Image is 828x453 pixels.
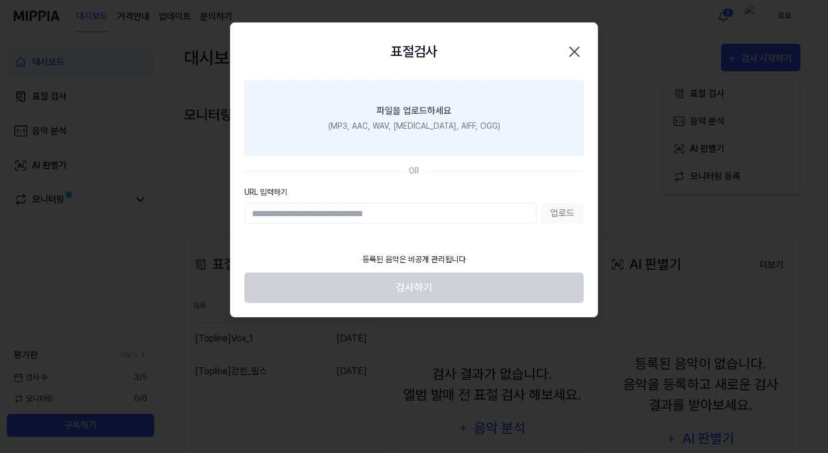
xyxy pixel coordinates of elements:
div: (MP3, AAC, WAV, [MEDICAL_DATA], AIFF, OGG) [328,120,500,132]
h2: 표절검사 [390,41,438,62]
div: 파일을 업로드하세요 [377,104,451,118]
div: OR [409,165,419,177]
label: URL 입력하기 [244,186,584,198]
div: 등록된 음악은 비공개 관리됩니다 [355,247,473,272]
